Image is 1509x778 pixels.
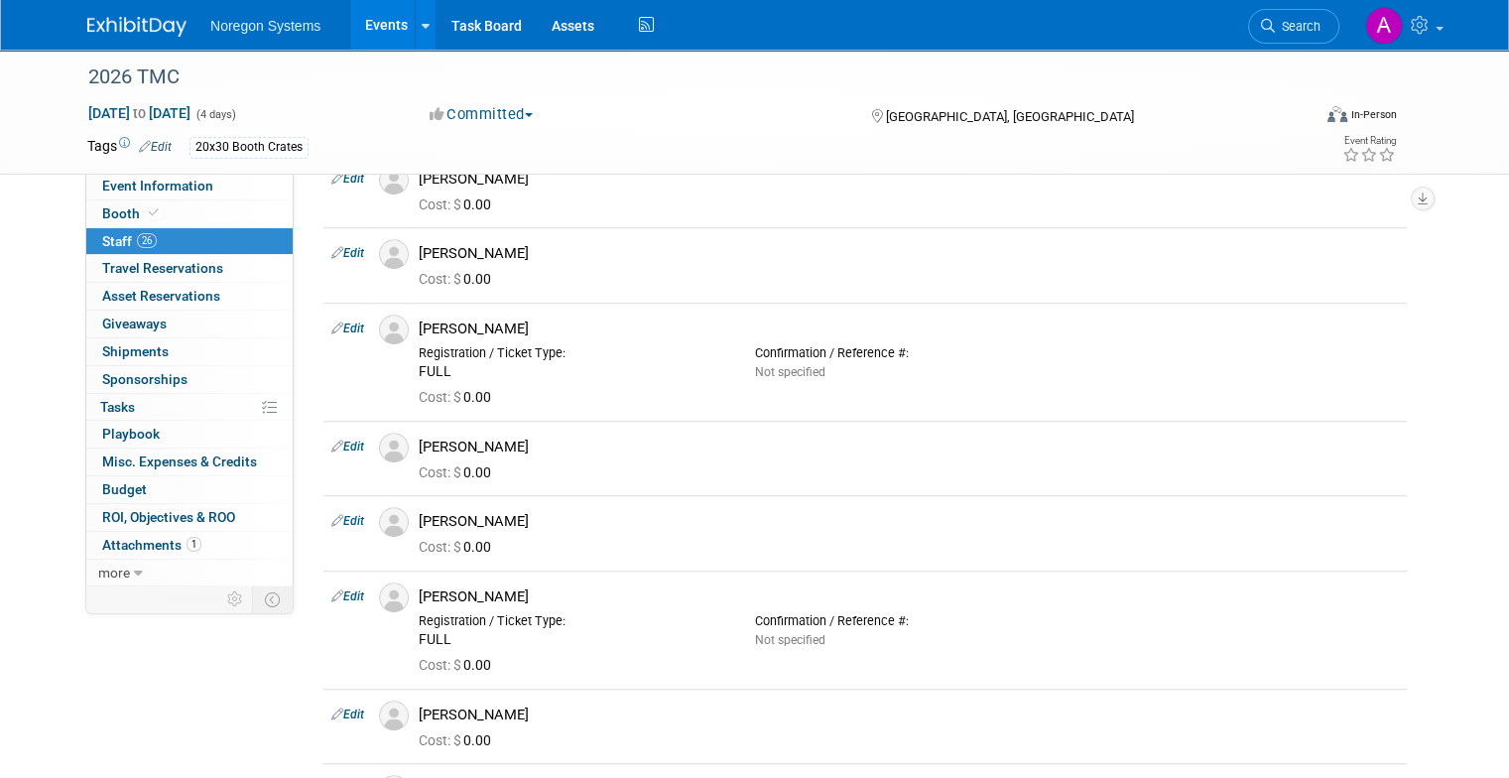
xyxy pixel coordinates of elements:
div: Event Format [1203,103,1397,133]
td: Toggle Event Tabs [253,586,294,612]
a: Misc. Expenses & Credits [86,449,293,475]
span: Playbook [102,426,160,442]
a: Edit [331,589,364,603]
img: Format-Inperson.png [1327,106,1347,122]
a: Attachments1 [86,532,293,559]
span: Cost: $ [419,539,463,555]
div: [PERSON_NAME] [419,587,1399,606]
a: Asset Reservations [86,283,293,310]
img: Associate-Profile-5.png [379,583,409,612]
a: Sponsorships [86,366,293,393]
span: ROI, Objectives & ROO [102,509,235,525]
div: [PERSON_NAME] [419,170,1399,189]
a: Edit [331,708,364,721]
img: Associate-Profile-5.png [379,315,409,344]
a: Playbook [86,421,293,448]
a: Edit [331,514,364,528]
div: FULL [419,631,725,649]
span: 26 [137,233,157,248]
span: Budget [102,481,147,497]
span: 0.00 [419,464,499,480]
a: Event Information [86,173,293,199]
a: Giveaways [86,311,293,337]
span: 1 [187,537,201,552]
a: more [86,560,293,586]
a: Travel Reservations [86,255,293,282]
a: Budget [86,476,293,503]
a: ROI, Objectives & ROO [86,504,293,531]
a: Search [1248,9,1339,44]
span: Tasks [100,399,135,415]
img: Associate-Profile-5.png [379,507,409,537]
div: [PERSON_NAME] [419,438,1399,456]
span: Staff [102,233,157,249]
span: Booth [102,205,163,221]
a: Edit [331,322,364,335]
td: Personalize Event Tab Strip [218,586,253,612]
div: In-Person [1350,107,1397,122]
td: Tags [87,136,172,159]
span: Not specified [755,365,825,379]
span: 0.00 [419,539,499,555]
span: Not specified [755,633,825,647]
div: [PERSON_NAME] [419,706,1399,724]
div: Registration / Ticket Type: [419,345,725,361]
span: (4 days) [194,108,236,121]
span: Sponsorships [102,371,188,387]
span: Cost: $ [419,196,463,212]
span: Misc. Expenses & Credits [102,454,257,469]
span: Giveaways [102,316,167,331]
span: 0.00 [419,732,499,748]
span: [GEOGRAPHIC_DATA], [GEOGRAPHIC_DATA] [886,109,1134,124]
img: Associate-Profile-5.png [379,701,409,730]
a: Edit [139,140,172,154]
i: Booth reservation complete [149,207,159,218]
div: Event Rating [1342,136,1396,146]
a: Shipments [86,338,293,365]
span: Cost: $ [419,389,463,405]
span: Travel Reservations [102,260,223,276]
button: Committed [423,104,541,125]
span: to [130,105,149,121]
span: Cost: $ [419,657,463,673]
div: 2026 TMC [81,60,1286,95]
img: Associate-Profile-5.png [379,239,409,269]
span: [DATE] [DATE] [87,104,191,122]
a: Tasks [86,394,293,421]
span: Cost: $ [419,271,463,287]
span: more [98,565,130,581]
a: Booth [86,200,293,227]
a: Edit [331,440,364,454]
span: Search [1275,19,1320,34]
span: Attachments [102,537,201,553]
a: Edit [331,246,364,260]
div: [PERSON_NAME] [419,320,1399,338]
img: ExhibitDay [87,17,187,37]
a: Staff26 [86,228,293,255]
span: Shipments [102,343,169,359]
div: Registration / Ticket Type: [419,613,725,629]
a: Edit [331,172,364,186]
div: [PERSON_NAME] [419,244,1399,263]
span: 0.00 [419,271,499,287]
div: Confirmation / Reference #: [755,613,1062,629]
span: Cost: $ [419,464,463,480]
span: Cost: $ [419,732,463,748]
div: FULL [419,363,725,381]
img: Associate-Profile-5.png [379,433,409,462]
div: Confirmation / Reference #: [755,345,1062,361]
span: Noregon Systems [210,18,320,34]
span: 0.00 [419,657,499,673]
img: Associate-Profile-5.png [379,165,409,194]
span: 0.00 [419,389,499,405]
span: Event Information [102,178,213,194]
div: 20x30 Booth Crates [189,137,309,158]
span: Asset Reservations [102,288,220,304]
span: 0.00 [419,196,499,212]
img: Ali Connell [1365,7,1403,45]
div: [PERSON_NAME] [419,512,1399,531]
